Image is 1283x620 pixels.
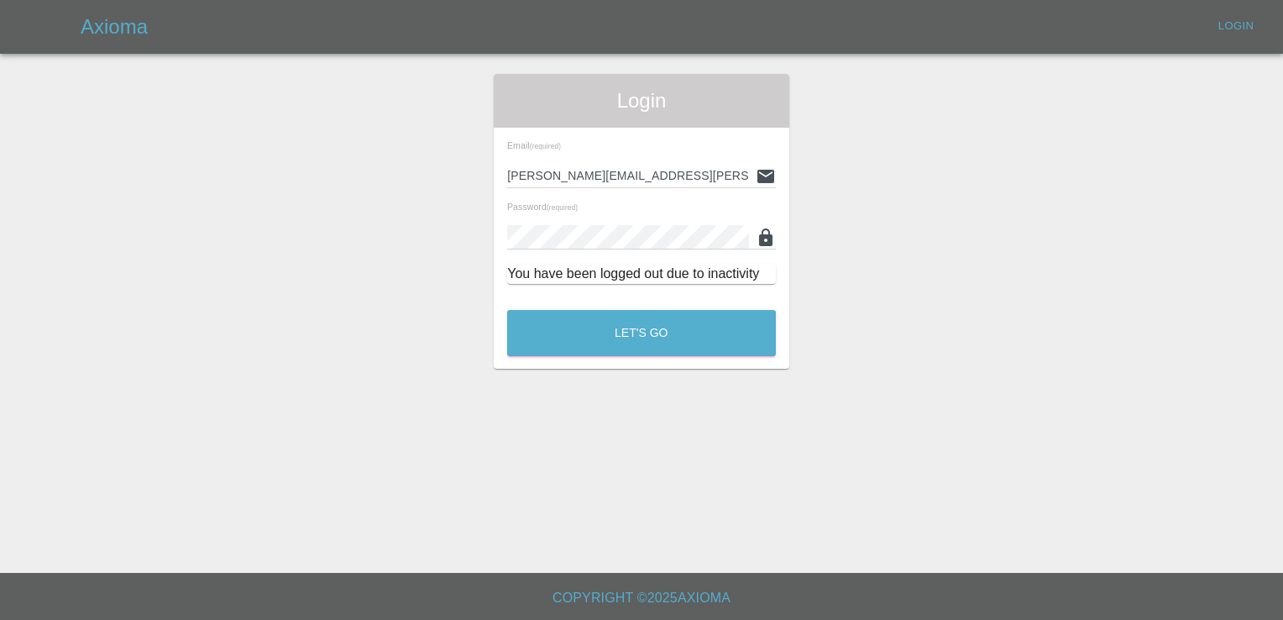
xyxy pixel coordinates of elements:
small: (required) [547,204,578,212]
span: Password [507,202,578,212]
h5: Axioma [81,13,148,40]
small: (required) [530,143,561,150]
h6: Copyright © 2025 Axioma [13,586,1270,610]
span: Login [507,87,776,114]
button: Let's Go [507,310,776,356]
span: Email [507,140,561,150]
a: Login [1209,13,1263,39]
div: You have been logged out due to inactivity [507,264,776,284]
